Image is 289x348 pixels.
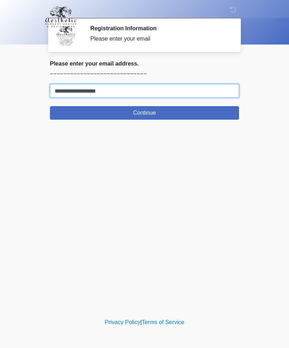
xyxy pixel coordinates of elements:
a: Privacy Policy [105,319,141,325]
p: ~~~~~~~~~~~~~~~~~~~~~~~~~~~~~ [50,70,239,78]
div: Please enter your email [90,35,228,43]
a: Terms of Service [142,319,184,325]
img: Agent Avatar [55,25,77,46]
button: Continue [50,106,239,120]
a: | [140,319,142,325]
img: Aesthetic Surgery Centre, PLLC Logo [43,5,79,28]
h2: Please enter your email address. [50,60,239,67]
